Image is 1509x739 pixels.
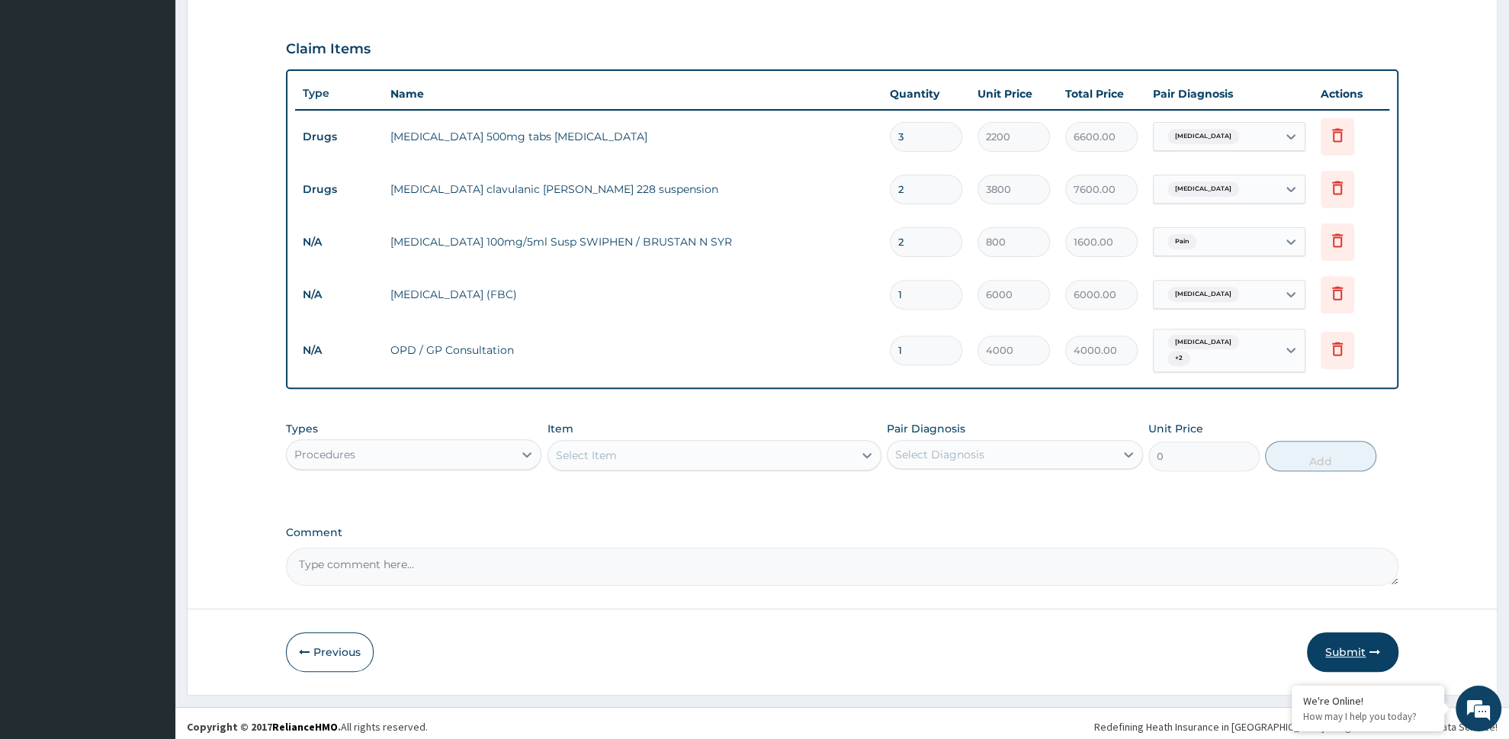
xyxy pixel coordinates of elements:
span: [MEDICAL_DATA] [1167,182,1239,197]
th: Total Price [1058,79,1145,109]
span: [MEDICAL_DATA] [1167,129,1239,144]
label: Unit Price [1148,421,1203,436]
button: Submit [1307,632,1398,672]
div: Minimize live chat window [250,8,287,44]
td: N/A [295,228,383,256]
th: Name [383,79,882,109]
td: N/A [295,281,383,309]
span: We're online! [88,192,210,346]
textarea: Type your message and hit 'Enter' [8,416,291,470]
span: + 2 [1167,351,1190,366]
th: Type [295,79,383,108]
td: [MEDICAL_DATA] 500mg tabs [MEDICAL_DATA] [383,121,882,152]
div: Select Item [556,448,617,463]
label: Item [547,421,573,436]
div: Select Diagnosis [895,447,984,462]
td: [MEDICAL_DATA] (FBC) [383,279,882,310]
td: N/A [295,336,383,365]
span: [MEDICAL_DATA] [1167,335,1239,350]
a: RelianceHMO [272,720,338,734]
th: Quantity [882,79,970,109]
td: [MEDICAL_DATA] clavulanic [PERSON_NAME] 228 suspension [383,174,882,204]
td: [MEDICAL_DATA] 100mg/5ml Susp SWIPHEN / BRUSTAN N SYR [383,227,882,257]
div: We're Online! [1303,694,1433,708]
div: Procedures [294,447,355,462]
span: [MEDICAL_DATA] [1167,287,1239,302]
p: How may I help you today? [1303,710,1433,723]
button: Previous [286,632,374,672]
span: Pain [1167,234,1196,249]
td: OPD / GP Consultation [383,335,882,365]
h3: Claim Items [286,41,371,58]
div: Redefining Heath Insurance in [GEOGRAPHIC_DATA] using Telemedicine and Data Science! [1094,719,1498,734]
td: Drugs [295,123,383,151]
label: Pair Diagnosis [887,421,965,436]
th: Unit Price [970,79,1058,109]
th: Actions [1313,79,1389,109]
button: Add [1265,441,1376,471]
td: Drugs [295,175,383,204]
div: Chat with us now [79,85,256,105]
label: Comment [286,526,1398,539]
img: d_794563401_company_1708531726252_794563401 [28,76,62,114]
th: Pair Diagnosis [1145,79,1313,109]
strong: Copyright © 2017 . [187,720,341,734]
label: Types [286,423,318,435]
